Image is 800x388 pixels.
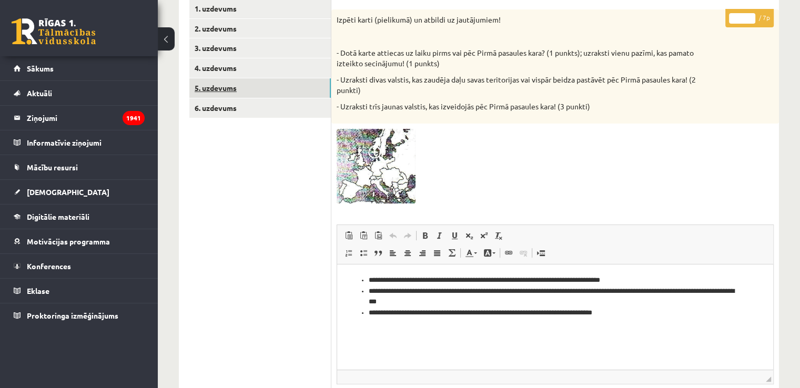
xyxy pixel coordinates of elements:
[356,229,371,242] a: Ievietot kā vienkāršu tekstu (vadīšanas taustiņš+pārslēgšanas taustiņš+V)
[462,246,480,260] a: Teksta krāsa
[14,130,145,155] a: Informatīvie ziņojumi
[337,264,773,370] iframe: Bagātinātā teksta redaktors, wiswyg-editor-user-answer-47433913020120
[766,376,771,382] span: Mērogot
[725,9,774,27] p: / 7p
[447,229,462,242] a: Pasvītrojums (vadīšanas taustiņš+U)
[27,286,49,295] span: Eklase
[480,246,499,260] a: Fona krāsa
[12,18,96,45] a: Rīgas 1. Tālmācības vidusskola
[189,38,331,58] a: 3. uzdevums
[14,180,145,204] a: [DEMOGRAPHIC_DATA]
[418,229,432,242] a: Treknraksts (vadīšanas taustiņš+B)
[337,129,416,203] img: 1.jpg
[337,15,721,25] p: Izpēti karti (pielikumā) un atbildi uz jautājumiem!
[533,246,548,260] a: Ievietot lapas pārtraukumu drukai
[430,246,444,260] a: Izlīdzināt malas
[14,303,145,328] a: Proktoringa izmēģinājums
[337,101,721,112] p: - Uzraksti trīs jaunas valstis, kas izveidojās pēc Pirmā pasaules kara! (3 punkti)
[189,98,331,118] a: 6. uzdevums
[27,311,118,320] span: Proktoringa izmēģinājums
[432,229,447,242] a: Slīpraksts (vadīšanas taustiņš+I)
[462,229,477,242] a: Apakšraksts
[27,88,52,98] span: Aktuāli
[415,246,430,260] a: Izlīdzināt pa labi
[14,106,145,130] a: Ziņojumi1941
[27,237,110,246] span: Motivācijas programma
[356,246,371,260] a: Ievietot/noņemt sarakstu ar aizzīmēm
[189,19,331,38] a: 2. uzdevums
[341,229,356,242] a: Ielīmēt (vadīšanas taustiņš+V)
[516,246,531,260] a: Atsaistīt
[444,246,459,260] a: Math
[337,48,721,68] p: - Dotā karte attiecas uz laiku pirms vai pēc Pirmā pasaules kara? (1 punkts); uzraksti vienu pazī...
[27,162,78,172] span: Mācību resursi
[14,155,145,179] a: Mācību resursi
[501,246,516,260] a: Saite (vadīšanas taustiņš+K)
[400,229,415,242] a: Atkārtot (vadīšanas taustiņš+Y)
[27,261,71,271] span: Konferences
[27,64,54,73] span: Sākums
[27,187,109,197] span: [DEMOGRAPHIC_DATA]
[371,246,386,260] a: Bloka citāts
[14,205,145,229] a: Digitālie materiāli
[14,81,145,105] a: Aktuāli
[477,229,491,242] a: Augšraksts
[27,130,145,155] legend: Informatīvie ziņojumi
[27,212,89,221] span: Digitālie materiāli
[189,78,331,98] a: 5. uzdevums
[189,58,331,78] a: 4. uzdevums
[123,111,145,125] i: 1941
[371,229,386,242] a: Ievietot no Worda
[400,246,415,260] a: Centrēti
[11,11,424,22] body: Bagātinātā teksta redaktors, wiswyg-editor-47433970319740-1760176953-595
[337,75,721,95] p: - Uzraksti divas valstis, kas zaudēja daļu savas teritorijas vai vispār beidza pastāvēt pēc Pirmā...
[14,56,145,80] a: Sākums
[14,279,145,303] a: Eklase
[27,106,145,130] legend: Ziņojumi
[14,229,145,253] a: Motivācijas programma
[386,246,400,260] a: Izlīdzināt pa kreisi
[341,246,356,260] a: Ievietot/noņemt numurētu sarakstu
[14,254,145,278] a: Konferences
[386,229,400,242] a: Atcelt (vadīšanas taustiņš+Z)
[491,229,506,242] a: Noņemt stilus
